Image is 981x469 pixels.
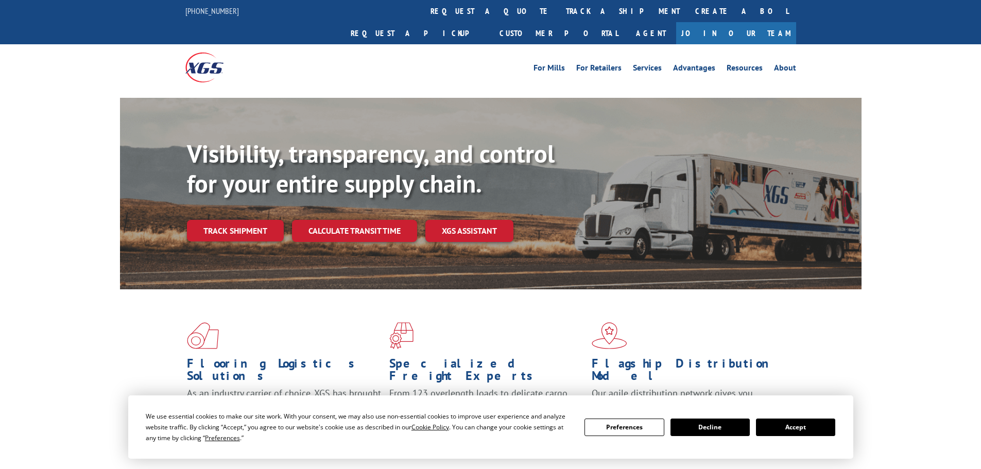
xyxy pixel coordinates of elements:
[576,64,622,75] a: For Retailers
[633,64,662,75] a: Services
[343,22,492,44] a: Request a pickup
[584,419,664,436] button: Preferences
[187,387,381,424] span: As an industry carrier of choice, XGS has brought innovation and dedication to flooring logistics...
[411,423,449,431] span: Cookie Policy
[727,64,763,75] a: Resources
[185,6,239,16] a: [PHONE_NUMBER]
[292,220,417,242] a: Calculate transit time
[187,322,219,349] img: xgs-icon-total-supply-chain-intelligence-red
[389,357,584,387] h1: Specialized Freight Experts
[425,220,513,242] a: XGS ASSISTANT
[146,411,572,443] div: We use essential cookies to make our site work. With your consent, we may also use non-essential ...
[492,22,626,44] a: Customer Portal
[626,22,676,44] a: Agent
[187,357,382,387] h1: Flooring Logistics Solutions
[756,419,835,436] button: Accept
[187,220,284,241] a: Track shipment
[187,137,555,199] b: Visibility, transparency, and control for your entire supply chain.
[774,64,796,75] a: About
[673,64,715,75] a: Advantages
[128,395,853,459] div: Cookie Consent Prompt
[592,357,786,387] h1: Flagship Distribution Model
[676,22,796,44] a: Join Our Team
[533,64,565,75] a: For Mills
[592,387,781,411] span: Our agile distribution network gives you nationwide inventory management on demand.
[670,419,750,436] button: Decline
[389,322,414,349] img: xgs-icon-focused-on-flooring-red
[592,322,627,349] img: xgs-icon-flagship-distribution-model-red
[205,433,240,442] span: Preferences
[389,387,584,433] p: From 123 overlength loads to delicate cargo, our experienced staff knows the best way to move you...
